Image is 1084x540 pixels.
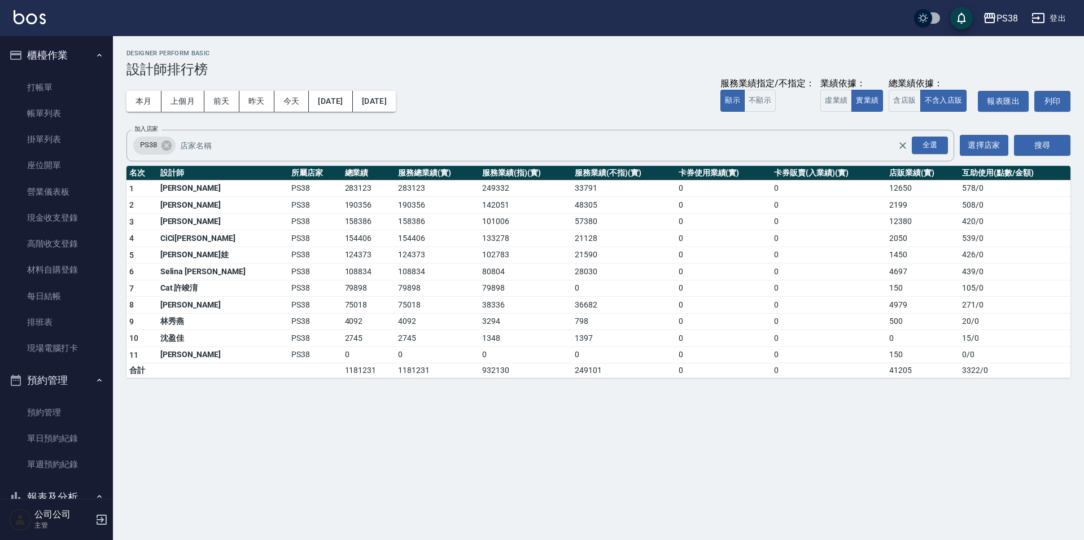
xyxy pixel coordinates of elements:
td: PS38 [289,213,342,230]
a: 帳單列表 [5,100,108,126]
th: 服務業績(不指)(實) [572,166,676,181]
a: 營業儀表板 [5,179,108,205]
td: 0 [771,363,886,378]
td: 108834 [342,264,396,280]
td: 0 [676,197,771,214]
button: 登出 [1027,8,1070,29]
td: 2745 [395,330,479,347]
span: 7 [129,284,134,293]
td: [PERSON_NAME] [158,197,289,214]
button: 列印 [1034,91,1070,112]
a: 排班表 [5,309,108,335]
button: Open [910,134,950,156]
td: 15 / 0 [959,330,1070,347]
td: 0 [395,346,479,363]
td: PS38 [289,180,342,197]
div: PS38 [996,11,1018,25]
td: 439 / 0 [959,264,1070,280]
td: 0 [771,197,886,214]
td: 124373 [342,247,396,264]
td: 0 [771,280,886,297]
h5: 公司公司 [34,509,92,520]
td: 沈盈佳 [158,330,289,347]
td: Cat 許竣淯 [158,280,289,297]
th: 互助使用(點數/金額) [959,166,1070,181]
td: 0 [771,213,886,230]
th: 設計師 [158,166,289,181]
a: 材料自購登錄 [5,257,108,283]
button: 昨天 [239,91,274,112]
td: 21128 [572,230,676,247]
a: 預約管理 [5,399,108,425]
td: 33791 [572,180,676,197]
td: 0 [771,180,886,197]
td: 0 [676,363,771,378]
td: 124373 [395,247,479,264]
td: 0 [676,313,771,330]
td: 0 [342,346,396,363]
td: 4092 [342,313,396,330]
span: 2 [129,200,134,209]
td: 0 [771,264,886,280]
td: 271 / 0 [959,297,1070,314]
td: 283123 [342,180,396,197]
td: PS38 [289,346,342,363]
button: 不含入店販 [920,90,967,112]
th: 卡券販賣(入業績)(實) [771,166,886,181]
td: 1397 [572,330,676,347]
button: PS38 [978,7,1022,30]
a: 高階收支登錄 [5,231,108,257]
td: PS38 [289,280,342,297]
td: 508 / 0 [959,197,1070,214]
div: PS38 [133,137,176,155]
td: 21590 [572,247,676,264]
td: 28030 [572,264,676,280]
th: 服務業績(指)(實) [479,166,572,181]
td: 500 [886,313,959,330]
td: 133278 [479,230,572,247]
td: 57380 [572,213,676,230]
button: 前天 [204,91,239,112]
button: 上個月 [161,91,204,112]
td: [PERSON_NAME]娃 [158,247,289,264]
button: 報表匯出 [978,91,1029,112]
td: 158386 [342,213,396,230]
td: 426 / 0 [959,247,1070,264]
td: 154406 [342,230,396,247]
td: 539 / 0 [959,230,1070,247]
td: 12650 [886,180,959,197]
td: 0 [676,264,771,280]
a: 現金收支登錄 [5,205,108,231]
td: [PERSON_NAME] [158,297,289,314]
a: 座位開單 [5,152,108,178]
a: 單週預約紀錄 [5,451,108,477]
div: 全選 [912,137,948,154]
h3: 設計師排行榜 [126,62,1070,77]
td: 林秀燕 [158,313,289,330]
td: 0 [676,213,771,230]
td: 2050 [886,230,959,247]
td: 2199 [886,197,959,214]
td: 0 [676,247,771,264]
div: 服務業績指定/不指定： [720,78,815,90]
td: 150 [886,280,959,297]
img: Person [9,508,32,531]
td: 4092 [395,313,479,330]
span: 11 [129,350,139,359]
div: 總業績依據： [889,78,972,90]
th: 名次 [126,166,158,181]
td: 0 [771,297,886,314]
td: 0 [676,330,771,347]
span: 1 [129,184,134,193]
td: 80804 [479,264,572,280]
td: 798 [572,313,676,330]
td: PS38 [289,197,342,214]
td: 3294 [479,313,572,330]
td: 3322 / 0 [959,363,1070,378]
table: a dense table [126,166,1070,379]
label: 加入店家 [134,125,158,133]
td: PS38 [289,297,342,314]
td: 75018 [395,297,479,314]
td: 75018 [342,297,396,314]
